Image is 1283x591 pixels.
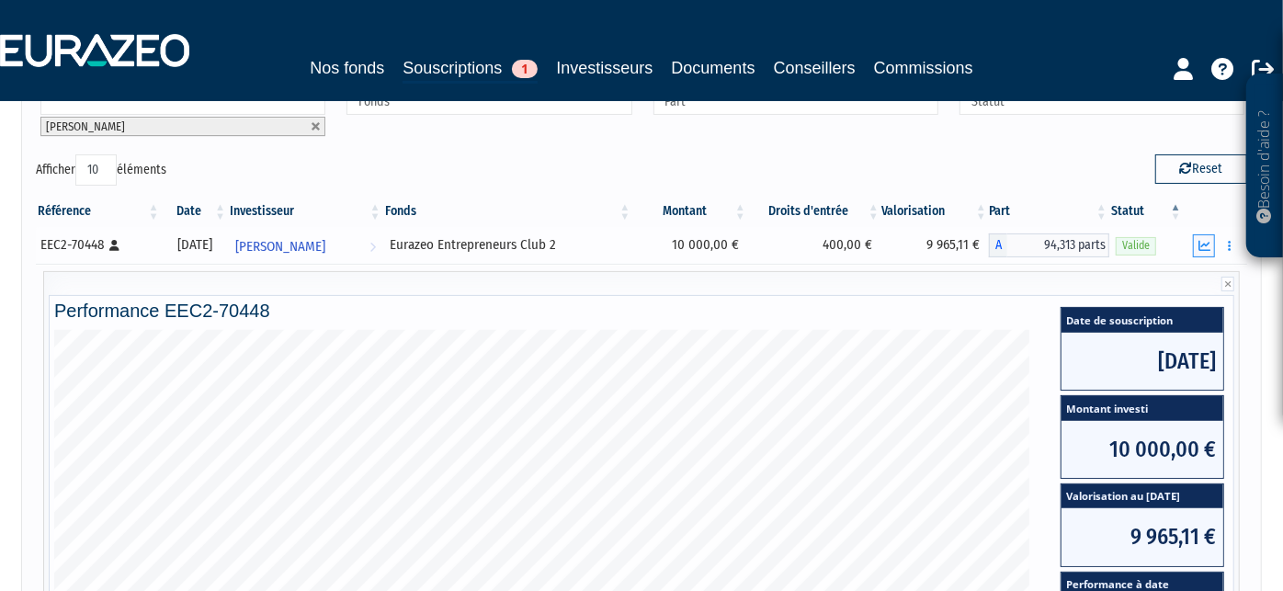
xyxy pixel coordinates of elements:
[40,235,155,255] div: EEC2-70448
[989,233,1109,257] div: A - Eurazeo Entrepreneurs Club 2
[383,196,633,227] th: Fonds: activer pour trier la colonne par ordre croissant
[1155,154,1247,184] button: Reset
[1062,308,1223,333] span: Date de souscription
[556,55,653,81] a: Investisseurs
[633,227,748,264] td: 10 000,00 €
[168,235,221,255] div: [DATE]
[36,196,162,227] th: Référence : activer pour trier la colonne par ordre croissant
[633,196,748,227] th: Montant: activer pour trier la colonne par ordre croissant
[390,235,627,255] div: Eurazeo Entrepreneurs Club 2
[774,55,856,81] a: Conseillers
[881,227,989,264] td: 9 965,11 €
[1062,333,1223,390] span: [DATE]
[1109,196,1184,227] th: Statut : activer pour trier la colonne par ordre d&eacute;croissant
[881,196,989,227] th: Valorisation: activer pour trier la colonne par ordre croissant
[1062,421,1223,478] span: 10 000,00 €
[109,240,119,251] i: [Français] Personne physique
[989,233,1007,257] span: A
[1255,84,1276,249] p: Besoin d'aide ?
[235,230,325,264] span: [PERSON_NAME]
[75,154,117,186] select: Afficheréléments
[46,119,125,133] span: [PERSON_NAME]
[54,301,1229,321] h4: Performance EEC2-70448
[369,230,376,264] i: Voir l'investisseur
[989,196,1109,227] th: Part: activer pour trier la colonne par ordre croissant
[748,227,881,264] td: 400,00 €
[512,60,538,78] span: 1
[1062,508,1223,565] span: 9 965,11 €
[162,196,228,227] th: Date: activer pour trier la colonne par ordre croissant
[36,154,166,186] label: Afficher éléments
[1116,237,1156,255] span: Valide
[874,55,973,81] a: Commissions
[748,196,881,227] th: Droits d'entrée: activer pour trier la colonne par ordre croissant
[1062,484,1223,509] span: Valorisation au [DATE]
[1062,396,1223,421] span: Montant investi
[672,55,755,81] a: Documents
[228,196,383,227] th: Investisseur: activer pour trier la colonne par ordre croissant
[1007,233,1109,257] span: 94,313 parts
[228,227,383,264] a: [PERSON_NAME]
[403,55,538,84] a: Souscriptions1
[310,55,384,81] a: Nos fonds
